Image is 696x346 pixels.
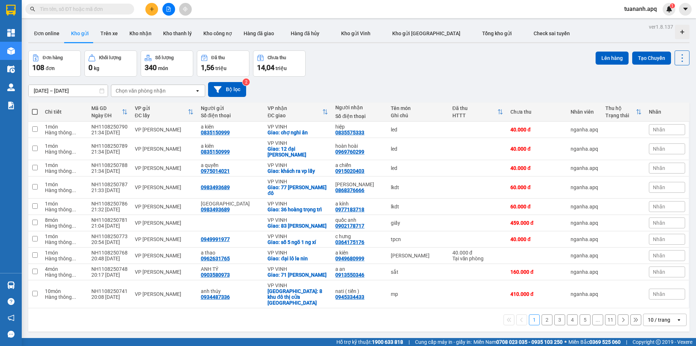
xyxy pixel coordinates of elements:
div: lkdt [391,184,445,190]
div: VP VINH [268,162,328,168]
span: Cung cấp máy in - giấy in: [415,338,472,346]
div: Mã GD [91,105,122,111]
div: ĐC giao [268,113,322,118]
div: VP [PERSON_NAME] [135,127,194,133]
div: Hàng thông thường [45,149,84,155]
span: ... [72,256,76,261]
div: VP VINH [268,179,328,184]
div: 20:17 [DATE] [91,272,128,278]
button: Lên hàng [596,52,629,65]
div: 459.000 đ [510,220,563,226]
div: Chi tiết [45,109,84,115]
div: nati ( tiến ) [335,288,384,294]
div: NH1108250787 [91,182,128,187]
div: VP [PERSON_NAME] [135,220,194,226]
div: a kiên [201,143,261,149]
span: 108 [32,63,44,72]
div: Hàng thông thường [45,207,84,212]
th: Toggle SortBy [602,102,645,122]
div: 0977183718 [335,207,364,212]
span: ... [72,130,76,135]
button: 4 [567,314,578,325]
button: Kho thanh lý [157,25,198,42]
span: triệu [275,65,287,71]
div: Số điện thoại [335,113,384,119]
span: question-circle [8,298,14,305]
div: 0903580973 [201,272,230,278]
div: 0983493689 [201,207,230,212]
div: nganha.apq [571,127,598,133]
span: triệu [215,65,227,71]
div: Khối lượng [99,55,121,60]
svg: open [195,88,200,94]
span: Nhãn [653,220,665,226]
div: VP VINH [268,201,328,207]
strong: 0708 023 035 - 0935 103 250 [496,339,563,345]
button: 3 [554,314,565,325]
img: warehouse-icon [7,281,15,289]
div: VP VINH [268,140,328,146]
div: Số điện thoại [201,113,261,118]
span: kg [94,65,99,71]
span: 340 [145,63,157,72]
span: ... [72,294,76,300]
div: Hàng thông thường [45,223,84,229]
strong: 0369 525 060 [589,339,621,345]
div: Nhân viên [571,109,598,115]
div: ANH TÝ [201,266,261,272]
div: Thu hộ [605,105,636,111]
div: NH1108250781 [91,217,128,223]
span: ... [72,272,76,278]
div: Giao: 71 phan bội châu [268,272,328,278]
span: Check sai tuyến [534,30,570,36]
th: Toggle SortBy [88,102,131,122]
div: Hàng thông thường [45,272,84,278]
div: 0835150999 [201,130,230,135]
div: led [391,127,445,133]
button: aim [179,3,192,16]
div: NH1108250786 [91,201,128,207]
div: led [391,146,445,152]
div: Đã thu [211,55,225,60]
div: quốc anh [335,217,384,223]
span: copyright [656,339,661,345]
div: c hưng [335,233,384,239]
span: đơn [46,65,55,71]
img: warehouse-icon [7,84,15,91]
span: 1 [671,3,674,8]
div: Giao: 77 nguyễn du trung đô [268,184,328,196]
div: NH1108250741 [91,288,128,294]
div: 8 món [45,217,84,223]
div: tpcn [391,236,445,242]
div: 21:34 [DATE] [91,149,128,155]
button: 2 [542,314,552,325]
div: Người gửi [201,105,261,111]
div: Hàng thông thường [45,130,84,135]
div: nganha.apq [571,165,598,171]
div: Hàng thông thường [45,187,84,193]
button: ... [592,314,603,325]
span: Miền Bắc [568,338,621,346]
span: ... [72,223,76,229]
span: Nhãn [653,269,665,275]
div: NH1108250790 [91,124,128,130]
div: Chưa thu [268,55,286,60]
div: VP VINH [268,250,328,256]
button: 5 [580,314,591,325]
div: a chiến [335,162,384,168]
div: nhật nam [201,201,261,207]
div: 0949680999 [335,256,364,261]
button: Tạo Chuyến [632,52,671,65]
div: 0949991977 [201,236,230,242]
div: ĐC lấy [135,113,188,118]
div: Tạo kho hàng mới [675,25,689,39]
div: Đã thu [452,105,497,111]
div: Giao: 12 đại lô lê nin [268,146,328,158]
div: VP [PERSON_NAME] [135,165,194,171]
div: 0969760299 [335,149,364,155]
input: Tìm tên, số ĐT hoặc mã đơn [40,5,125,13]
button: Kho nhận [124,25,157,42]
div: HTTT [452,113,497,118]
div: NH1108250789 [91,143,128,149]
div: VP gửi [135,105,188,111]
